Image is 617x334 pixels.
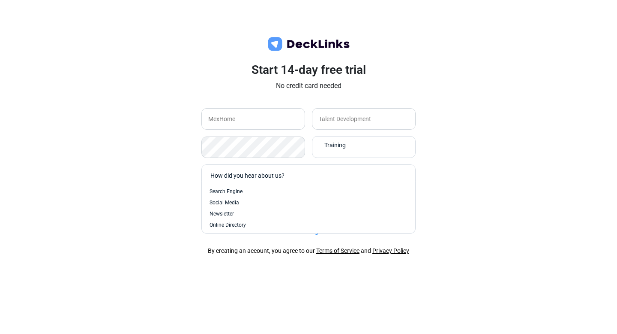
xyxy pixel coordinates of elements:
[210,171,411,180] div: How did you hear about us?
[201,108,305,130] input: Enter your company name
[372,247,409,254] a: Privacy Policy
[210,210,234,218] span: Newsletter
[324,140,346,149] span: Training
[210,199,239,206] span: Social Media
[201,63,416,77] h3: Start 14-day free trial
[266,36,351,53] img: deck-links-logo.c572c7424dfa0d40c150da8c35de9cd0.svg
[210,188,243,195] span: Search Engine
[208,246,409,255] div: By creating an account, you agree to our and
[201,81,416,91] p: No credit card needed
[312,108,416,130] input: Enter your job title
[316,247,359,254] a: Terms of Service
[210,221,246,229] span: Online Directory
